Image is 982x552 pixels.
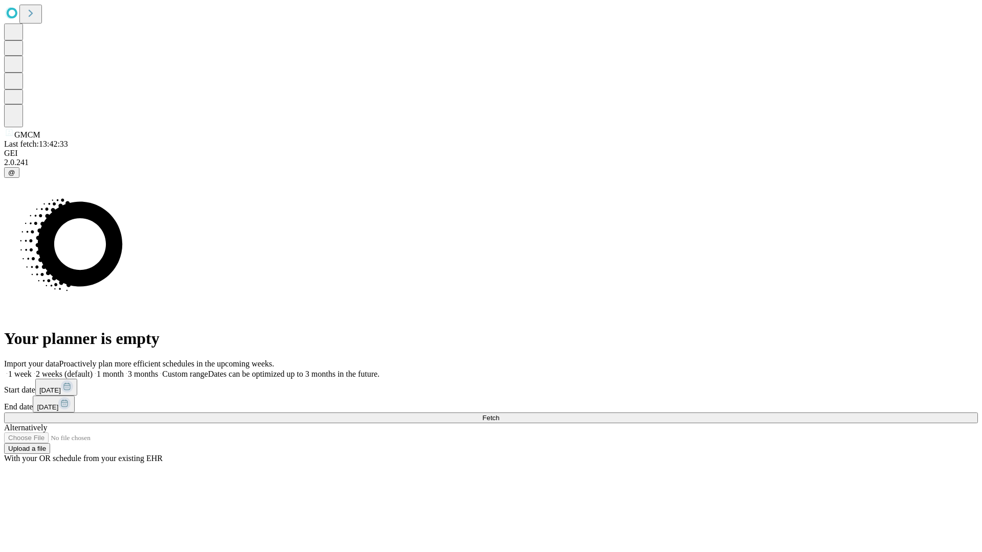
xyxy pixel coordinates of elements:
[4,412,978,423] button: Fetch
[8,370,32,378] span: 1 week
[36,370,93,378] span: 2 weeks (default)
[4,149,978,158] div: GEI
[4,423,47,432] span: Alternatively
[128,370,158,378] span: 3 months
[59,359,274,368] span: Proactively plan more efficient schedules in the upcoming weeks.
[4,359,59,368] span: Import your data
[4,454,163,463] span: With your OR schedule from your existing EHR
[14,130,40,139] span: GMCM
[35,379,77,396] button: [DATE]
[39,386,61,394] span: [DATE]
[4,140,68,148] span: Last fetch: 13:42:33
[208,370,380,378] span: Dates can be optimized up to 3 months in the future.
[162,370,208,378] span: Custom range
[33,396,75,412] button: [DATE]
[37,403,58,411] span: [DATE]
[4,443,50,454] button: Upload a file
[97,370,124,378] span: 1 month
[4,379,978,396] div: Start date
[4,167,19,178] button: @
[4,158,978,167] div: 2.0.241
[4,329,978,348] h1: Your planner is empty
[4,396,978,412] div: End date
[8,169,15,176] span: @
[482,414,499,422] span: Fetch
